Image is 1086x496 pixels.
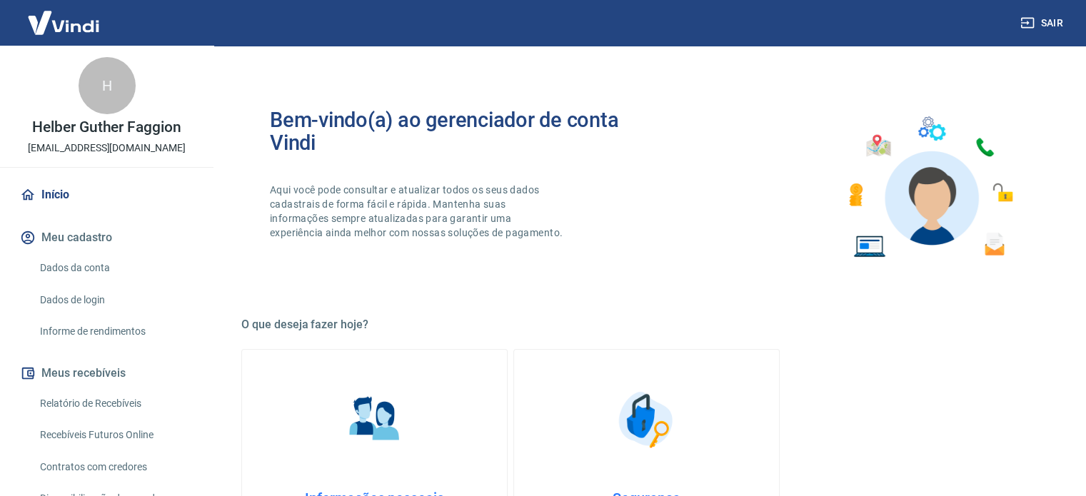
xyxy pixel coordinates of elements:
button: Meu cadastro [17,222,196,253]
img: Imagem de um avatar masculino com diversos icones exemplificando as funcionalidades do gerenciado... [836,108,1023,266]
h5: O que deseja fazer hoje? [241,318,1052,332]
a: Contratos com credores [34,452,196,482]
p: Helber Guther Faggion [32,120,181,135]
button: Meus recebíveis [17,358,196,389]
a: Informe de rendimentos [34,317,196,346]
img: Informações pessoais [339,384,411,455]
p: Aqui você pode consultar e atualizar todos os seus dados cadastrais de forma fácil e rápida. Mant... [270,183,565,240]
a: Início [17,179,196,211]
a: Dados de login [34,285,196,315]
button: Sair [1017,10,1069,36]
a: Dados da conta [34,253,196,283]
img: Vindi [17,1,110,44]
a: Relatório de Recebíveis [34,389,196,418]
h2: Bem-vindo(a) ao gerenciador de conta Vindi [270,108,647,154]
p: [EMAIL_ADDRESS][DOMAIN_NAME] [28,141,186,156]
a: Recebíveis Futuros Online [34,420,196,450]
img: Segurança [611,384,683,455]
div: H [79,57,136,114]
